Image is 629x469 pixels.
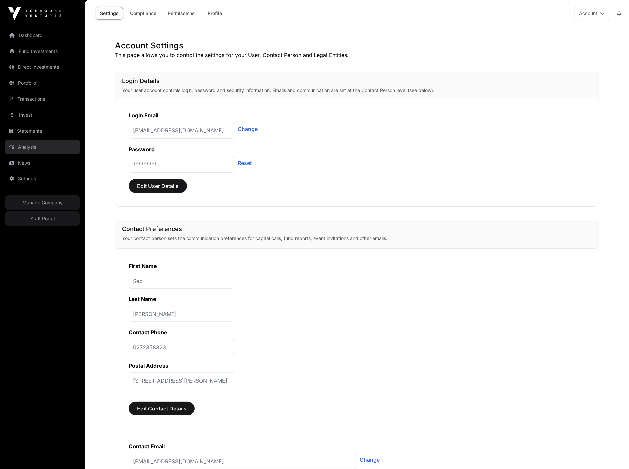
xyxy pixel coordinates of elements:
[5,28,80,43] a: Dashboard
[129,273,235,289] p: Seb
[5,172,80,186] a: Settings
[5,156,80,170] a: News
[5,211,80,226] a: Staff Portal
[5,195,80,210] a: Manage Company
[115,40,599,51] h1: Account Settings
[163,7,199,20] a: Permissions
[202,7,228,20] a: Profile
[96,7,123,20] a: Settings
[129,329,167,336] label: Contact Phone
[8,7,61,20] img: Icehouse Ventures Logo
[5,92,80,106] a: Transactions
[596,437,629,469] iframe: Chat Widget
[129,122,235,139] p: [EMAIL_ADDRESS][DOMAIN_NAME]
[126,7,161,20] a: Compliance
[5,44,80,59] a: Fund Investments
[5,140,80,154] a: Analysis
[129,306,235,322] p: [PERSON_NAME]
[129,339,235,355] p: 0272358323
[5,76,80,90] a: Portfolio
[129,443,165,450] label: Contact Email
[5,124,80,138] a: Statements
[122,235,592,242] p: Your contact person sets the communication preferences for capital calls, fund reports, event inv...
[129,263,157,269] label: First Name
[575,7,610,20] button: Account
[129,372,235,388] p: [STREET_ADDRESS][PERSON_NAME]
[129,402,195,415] button: Edit Contact Details
[238,125,258,133] a: Change
[238,159,252,167] a: Reset
[129,453,357,469] p: [EMAIL_ADDRESS][DOMAIN_NAME]
[129,296,156,302] label: Last Name
[5,108,80,122] a: Invest
[360,456,380,464] a: Change
[115,51,599,59] p: This page allows you to control the settings for your User, Contact Person and Legal Entities.
[122,224,592,234] h1: Contact Preferences
[137,405,187,412] span: Edit Contact Details
[122,76,592,86] h1: Login Details
[129,179,187,193] button: Edit User Details
[137,182,179,190] span: Edit User Details
[129,146,155,153] label: Password
[5,60,80,74] a: Direct Investments
[129,112,158,119] label: Login Email
[122,87,592,94] p: Your user account controls login, password and security information. Emails and communication are...
[129,362,168,369] label: Postal Address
